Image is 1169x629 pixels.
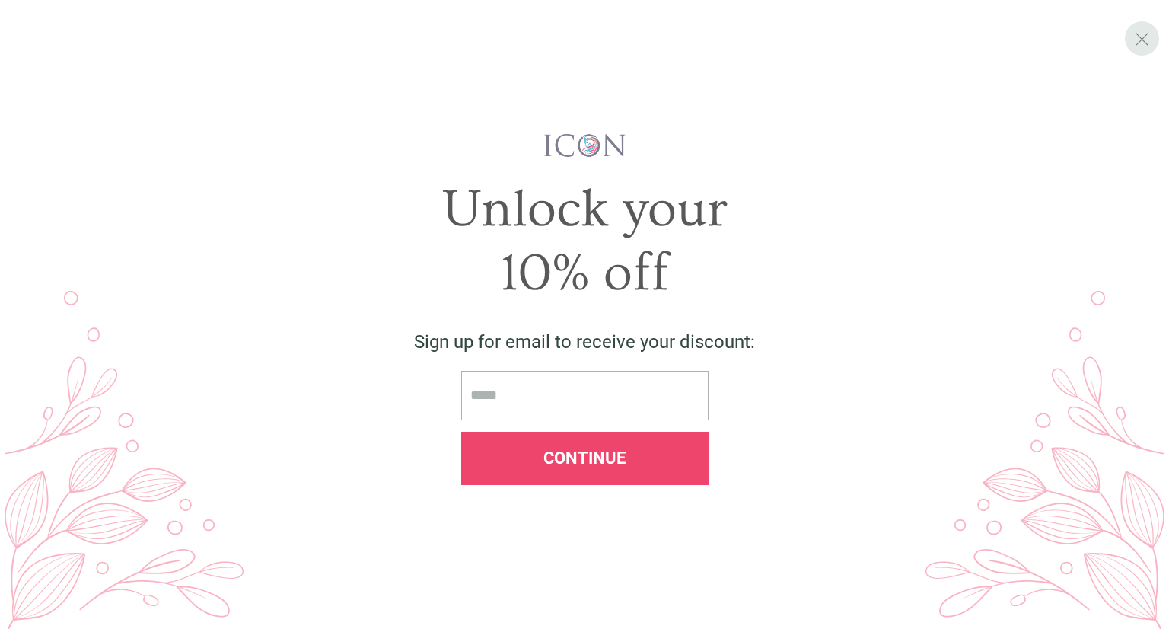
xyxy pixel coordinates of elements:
span: Sign up for email to receive your discount: [414,331,755,353]
span: Continue [543,449,626,468]
span: 10% off [500,244,669,303]
span: X [1134,27,1150,50]
img: iconwallstickersl_1754656298800.png [542,133,628,158]
span: Unlock your [442,180,728,239]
